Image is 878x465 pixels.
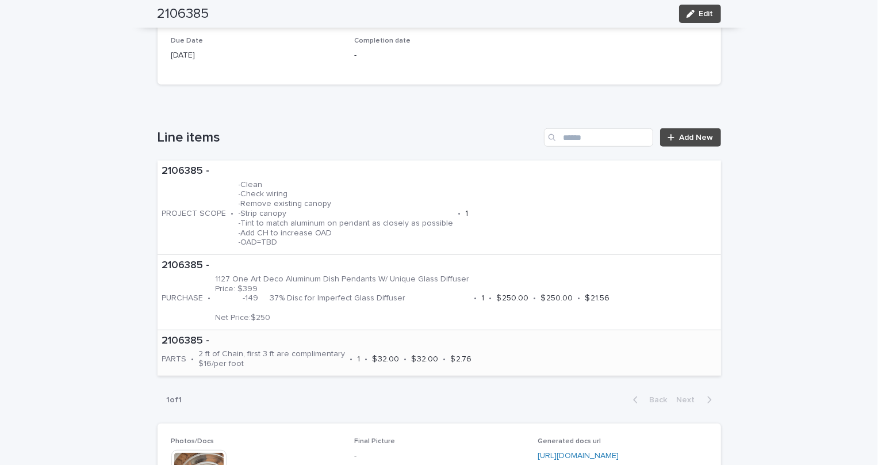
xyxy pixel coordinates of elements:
[162,294,204,303] p: PURCHASE
[358,355,361,364] p: 1
[158,330,721,376] a: 2106385 -PARTS•2 ft of Chain, first 3 ft are complimentary $16/per foot•1•$ 32.00•$ 32.00•$ 2.76
[474,294,477,303] p: •
[451,355,472,364] p: $ 2.76
[239,180,454,248] p: -Clean -Check wiring -Remove existing canopy -Strip canopy -Tint to match aluminum on pendant as ...
[466,209,469,219] p: 1
[541,294,573,303] p: $ 250.00
[538,452,619,460] a: [URL][DOMAIN_NAME]
[497,294,529,303] p: $ 250.00
[191,355,194,364] p: •
[373,355,400,364] p: $ 32.00
[412,355,439,364] p: $ 32.00
[677,396,702,404] span: Next
[679,5,721,23] button: Edit
[534,294,536,303] p: •
[458,209,461,219] p: •
[578,294,581,303] p: •
[354,438,395,445] span: Final Picture
[660,128,720,147] a: Add New
[354,450,524,462] p: -
[162,209,227,219] p: PROJECT SCOPE
[162,260,658,272] p: 2106385 -
[171,438,214,445] span: Photos/Docs
[699,10,714,18] span: Edit
[199,349,346,369] p: 2 ft of Chain, first 3 ft are complimentary $16/per foot
[158,6,209,22] h2: 2106385
[171,49,341,62] p: [DATE]
[544,128,653,147] input: Search
[489,294,492,303] p: •
[404,355,407,364] p: •
[354,49,524,62] p: -
[624,395,672,405] button: Back
[216,275,470,323] p: 1127 One Art Deco Aluminum Dish Pendants W/ Unique Glass Diffuser Price: $399 -149 37% Disc for I...
[354,37,411,44] span: Completion date
[158,386,191,414] p: 1 of 1
[162,165,516,178] p: 2106385 -
[158,255,721,330] a: 2106385 -PURCHASE•1127 One Art Deco Aluminum Dish Pendants W/ Unique Glass Diffuser Price: $399 -...
[680,134,714,142] span: Add New
[162,335,520,348] p: 2106385 -
[643,396,668,404] span: Back
[672,395,721,405] button: Next
[538,438,601,445] span: Generated docs url
[365,355,368,364] p: •
[585,294,610,303] p: $ 21.56
[158,129,540,146] h1: Line items
[231,209,234,219] p: •
[162,355,187,364] p: PARTS
[208,294,211,303] p: •
[158,161,721,255] a: 2106385 -PROJECT SCOPE•-Clean -Check wiring -Remove existing canopy -Strip canopy -Tint to match ...
[443,355,446,364] p: •
[482,294,485,303] p: 1
[350,355,353,364] p: •
[171,37,204,44] span: Due Date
